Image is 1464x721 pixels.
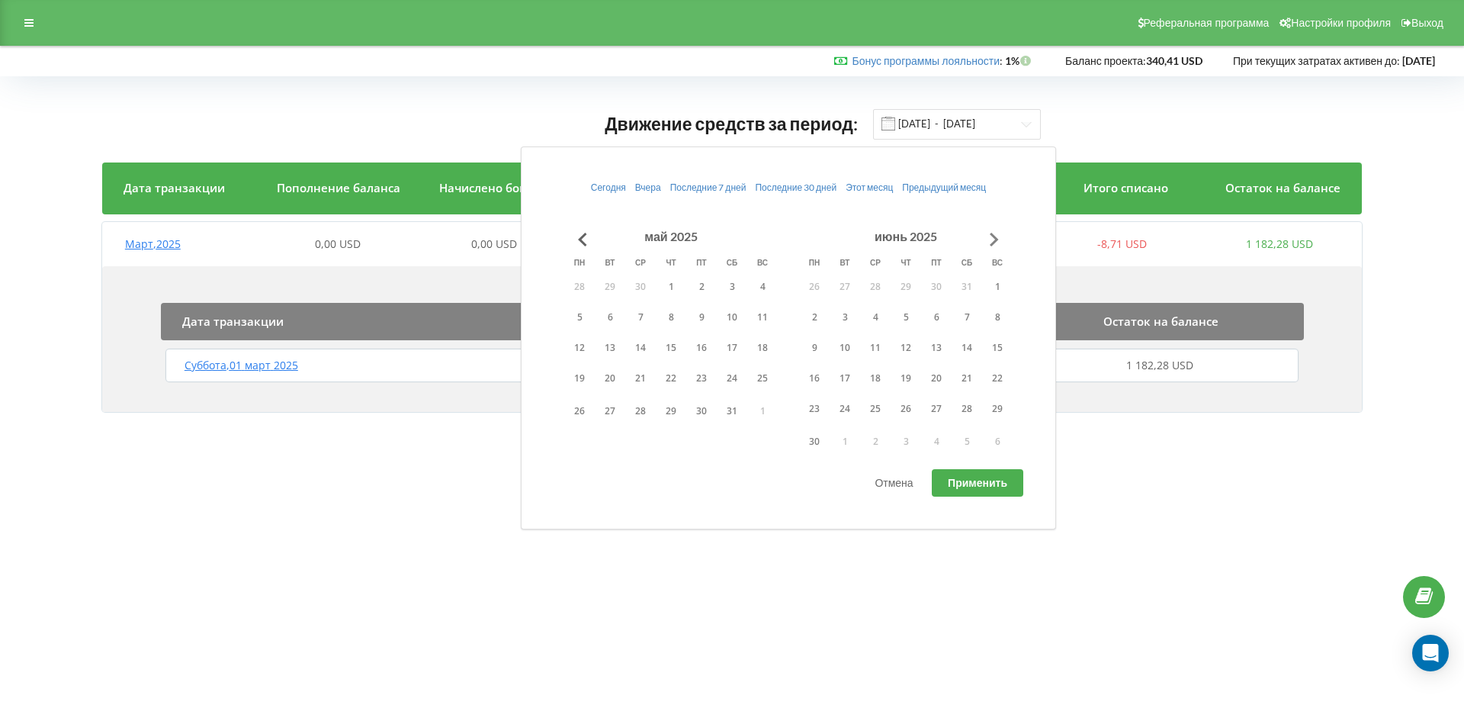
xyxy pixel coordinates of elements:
th: суббота [717,251,747,274]
button: 19 [891,367,921,390]
button: 30 [921,275,952,298]
button: 5 [952,430,982,453]
button: 27 [830,275,860,298]
button: 1 [982,275,1013,298]
span: Пополнение баланса [277,180,400,195]
button: 15 [656,336,686,359]
th: вторник [830,251,860,274]
button: 20 [595,367,625,390]
button: 17 [830,367,860,390]
th: пятница [686,251,717,274]
span: При текущих затратах активен до: [1233,54,1400,67]
button: 16 [799,367,830,390]
button: 13 [921,336,952,359]
span: -8,71 USD [1097,237,1147,251]
button: 26 [799,275,830,298]
th: воскресенье [982,251,1013,274]
button: 21 [952,367,982,390]
button: 2 [686,275,717,298]
button: 10 [717,306,747,329]
button: 30 [799,430,830,453]
button: 5 [891,306,921,329]
button: Применить [932,469,1023,497]
span: Применить [948,476,1007,489]
button: 3 [717,275,747,298]
strong: 340,41 USD [1146,54,1202,67]
button: 8 [656,306,686,329]
button: 14 [625,336,656,359]
button: Go to previous month [567,224,598,255]
button: 31 [952,275,982,298]
span: Отмена [875,476,913,489]
strong: 1% [1005,54,1035,67]
button: 7 [625,306,656,329]
button: 29 [595,275,625,298]
button: 18 [747,336,778,359]
button: Go to next month [979,224,1010,255]
button: 12 [891,336,921,359]
button: 24 [830,398,860,420]
button: 10 [830,336,860,359]
th: понедельник [799,251,830,274]
button: 14 [952,336,982,359]
button: 5 [564,306,595,329]
button: 3 [830,306,860,329]
button: 23 [686,367,717,390]
span: Остаток на балансе [1103,314,1218,329]
span: Дата транзакции [182,314,284,329]
button: 6 [595,306,625,329]
button: 30 [686,400,717,423]
button: 24 [717,367,747,390]
button: 25 [747,367,778,390]
button: 13 [595,336,625,359]
span: : [852,54,1003,67]
span: Сегодня [591,182,626,193]
span: Баланс проекта: [1065,54,1146,67]
span: Итого списано [1084,180,1168,195]
button: 31 [717,400,747,423]
th: пятница [921,251,952,274]
span: Суббота , 01 март 2025 [185,358,298,372]
button: 21 [625,367,656,390]
span: Последние 7 дней [670,182,746,193]
button: 12 [564,336,595,359]
button: 25 [860,398,891,420]
button: 29 [891,275,921,298]
button: 7 [952,306,982,329]
th: понедельник [564,251,595,274]
button: 28 [952,398,982,420]
th: суббота [952,251,982,274]
span: 0,00 USD [471,237,517,251]
button: 27 [595,400,625,423]
span: Настройки профиля [1291,17,1391,29]
button: 2 [799,306,830,329]
button: 15 [982,336,1013,359]
button: 18 [860,367,891,390]
button: 30 [625,275,656,298]
button: 4 [860,306,891,329]
button: 1 [656,275,686,298]
div: май 2025 [640,227,701,246]
button: Отмена [859,469,929,497]
a: Бонус программы лояльности [852,54,1000,67]
span: Остаток на балансе [1225,180,1340,195]
span: Вчера [635,182,661,193]
button: 1 [830,430,860,453]
button: 20 [921,367,952,390]
button: 23 [799,398,830,420]
span: 1 182,28 USD [1246,237,1313,251]
button: 1 [747,400,778,423]
th: среда [860,251,891,274]
strong: [DATE] [1402,54,1435,67]
button: 29 [982,398,1013,420]
span: Последние 30 дней [755,182,836,193]
th: четверг [656,251,686,274]
span: Дата транзакции [124,180,225,195]
button: 8 [982,306,1013,329]
th: вторник [595,251,625,274]
button: 26 [891,398,921,420]
button: 11 [747,306,778,329]
button: 26 [564,400,595,423]
button: 16 [686,336,717,359]
button: 22 [656,367,686,390]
